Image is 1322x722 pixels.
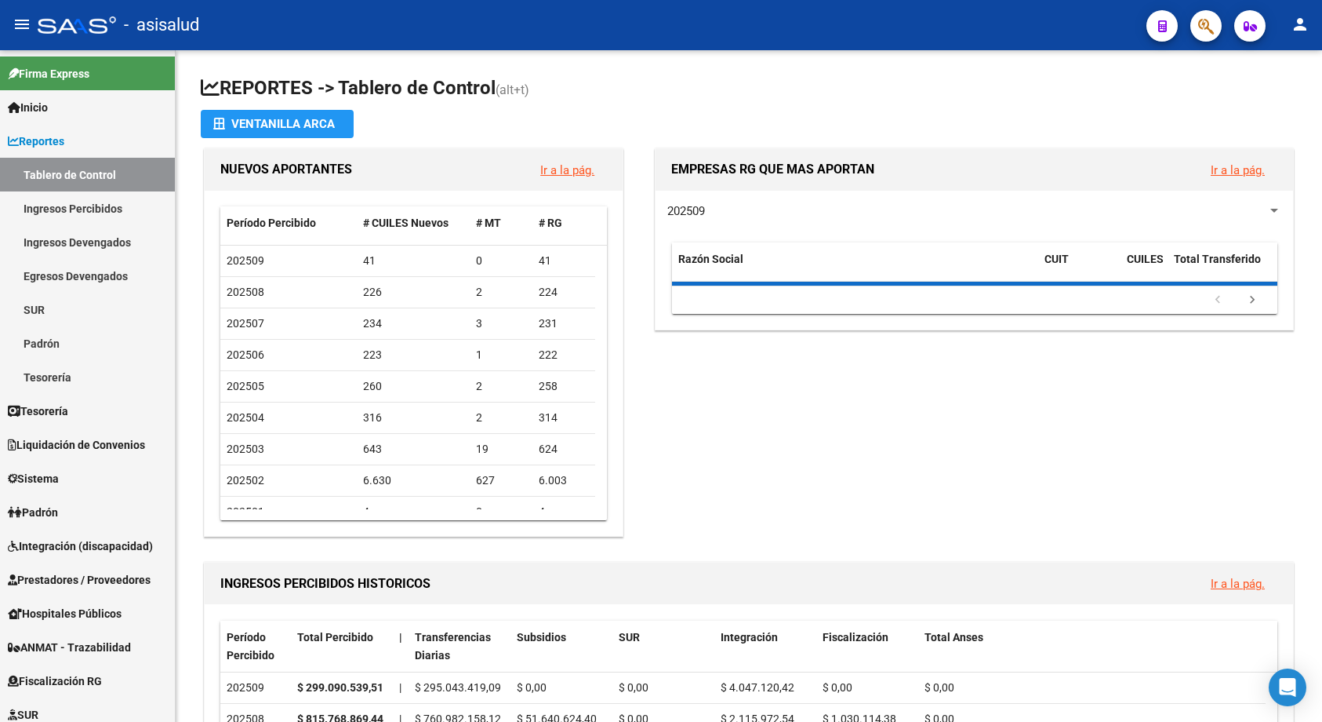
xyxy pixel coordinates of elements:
[363,377,463,396] div: 260
[291,621,393,673] datatable-header-cell: Total Percibido
[539,346,589,364] div: 222
[1269,669,1306,706] div: Open Intercom Messenger
[8,65,89,82] span: Firma Express
[476,503,526,521] div: 0
[220,206,357,240] datatable-header-cell: Período Percibido
[476,377,526,396] div: 2
[213,110,341,138] div: Ventanilla ARCA
[678,253,743,265] span: Razón Social
[517,681,547,694] span: $ 0,00
[823,631,888,644] span: Fiscalización
[816,621,918,673] datatable-header-cell: Fiscalización
[619,631,640,644] span: SUR
[297,681,383,694] strong: $ 299.090.539,51
[1237,292,1267,309] a: go to next page
[667,204,705,218] span: 202509
[227,443,264,455] span: 202503
[227,348,264,361] span: 202506
[539,409,589,427] div: 314
[201,110,354,138] button: Ventanilla ARCA
[363,315,463,333] div: 234
[227,679,285,697] div: 202509
[297,631,373,644] span: Total Percibido
[539,503,589,521] div: 4
[227,286,264,298] span: 202508
[476,440,526,458] div: 19
[1120,242,1168,294] datatable-header-cell: CUILES
[1198,155,1277,184] button: Ir a la pág.
[363,409,463,427] div: 316
[1174,253,1261,265] span: Total Transferido
[496,82,529,97] span: (alt+t)
[721,631,778,644] span: Integración
[539,440,589,458] div: 624
[671,162,874,177] span: EMPRESAS RG QUE MAS APORTAN
[363,503,463,521] div: 4
[470,206,532,240] datatable-header-cell: # MT
[1203,292,1233,309] a: go to previous page
[415,681,501,694] span: $ 295.043.419,09
[539,315,589,333] div: 231
[539,283,589,301] div: 224
[476,252,526,270] div: 0
[363,283,463,301] div: 226
[539,217,562,229] span: # RG
[612,621,714,673] datatable-header-cell: SUR
[1198,569,1277,598] button: Ir a la pág.
[476,409,526,427] div: 2
[823,681,852,694] span: $ 0,00
[8,571,151,589] span: Prestadores / Proveedores
[13,15,31,34] mat-icon: menu
[227,217,316,229] span: Período Percibido
[8,99,48,116] span: Inicio
[476,346,526,364] div: 1
[8,403,68,420] span: Tesorería
[8,470,59,487] span: Sistema
[540,163,594,177] a: Ir a la pág.
[924,681,954,694] span: $ 0,00
[363,472,463,490] div: 6.630
[227,317,264,330] span: 202507
[415,631,491,662] span: Transferencias Diarias
[619,681,648,694] span: $ 0,00
[201,75,1297,103] h1: REPORTES -> Tablero de Control
[363,217,449,229] span: # CUILES Nuevos
[227,380,264,392] span: 202505
[227,631,274,662] span: Período Percibido
[409,621,510,673] datatable-header-cell: Transferencias Diarias
[1211,577,1265,591] a: Ir a la pág.
[220,621,291,673] datatable-header-cell: Período Percibido
[476,283,526,301] div: 2
[721,681,794,694] span: $ 4.047.120,42
[8,538,153,555] span: Integración (discapacidad)
[220,576,430,591] span: INGRESOS PERCIBIDOS HISTORICOS
[1211,163,1265,177] a: Ir a la pág.
[476,217,501,229] span: # MT
[539,472,589,490] div: 6.003
[1127,253,1164,265] span: CUILES
[227,254,264,267] span: 202509
[1038,242,1120,294] datatable-header-cell: CUIT
[8,673,102,690] span: Fiscalización RG
[363,346,463,364] div: 223
[227,505,264,518] span: 202501
[539,252,589,270] div: 41
[393,621,409,673] datatable-header-cell: |
[672,242,1038,294] datatable-header-cell: Razón Social
[363,252,463,270] div: 41
[399,631,402,644] span: |
[528,155,607,184] button: Ir a la pág.
[124,8,199,42] span: - asisalud
[1044,253,1069,265] span: CUIT
[510,621,612,673] datatable-header-cell: Subsidios
[227,411,264,424] span: 202504
[1168,242,1277,294] datatable-header-cell: Total Transferido
[227,474,264,487] span: 202502
[8,436,145,454] span: Liquidación de Convenios
[357,206,470,240] datatable-header-cell: # CUILES Nuevos
[1291,15,1309,34] mat-icon: person
[8,639,131,656] span: ANMAT - Trazabilidad
[918,621,1266,673] datatable-header-cell: Total Anses
[363,440,463,458] div: 643
[220,162,352,177] span: NUEVOS APORTANTES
